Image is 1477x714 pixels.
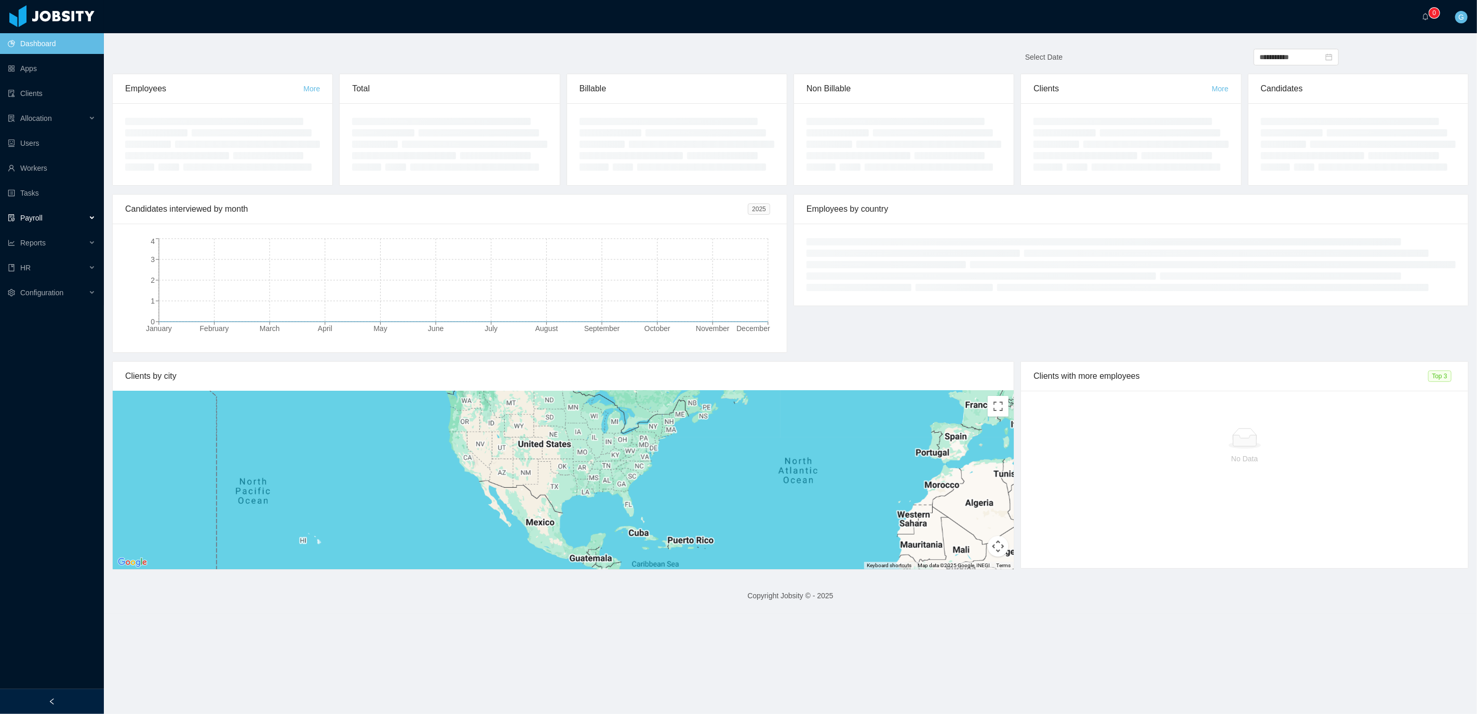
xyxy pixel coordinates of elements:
[580,74,774,103] div: Billable
[1025,53,1063,61] span: Select Date
[318,324,332,333] tspan: April
[535,324,558,333] tspan: August
[8,289,15,296] i: icon: setting
[1042,453,1447,464] p: No Data
[1212,85,1229,93] a: More
[485,324,498,333] tspan: July
[151,297,155,305] tspan: 1
[8,33,96,54] a: icon: pie-chartDashboard
[1325,53,1333,61] i: icon: calendar
[303,85,320,93] a: More
[8,133,96,154] a: icon: robotUsers
[373,324,387,333] tspan: May
[125,195,748,224] div: Candidates interviewed by month
[807,74,1001,103] div: Non Billable
[1033,74,1212,103] div: Clients
[115,556,150,569] a: Open this area in Google Maps (opens a new window)
[20,114,52,122] span: Allocation
[988,536,1009,557] button: Map camera controls
[1429,8,1440,18] sup: 0
[996,562,1011,568] a: Terms
[1261,74,1456,103] div: Candidates
[104,578,1477,614] footer: Copyright Jobsity © - 2025
[8,214,15,222] i: icon: file-protect
[1428,370,1452,382] span: Top 3
[8,183,96,203] a: icon: profileTasks
[352,74,547,103] div: Total
[20,214,43,222] span: Payroll
[8,83,96,104] a: icon: auditClients
[867,562,911,569] button: Keyboard shortcuts
[8,264,15,271] i: icon: book
[807,195,1456,224] div: Employees by country
[736,324,770,333] tspan: December
[115,556,150,569] img: Google
[8,239,15,246] i: icon: line-chart
[151,255,155,264] tspan: 3
[20,264,31,272] span: HR
[8,158,96,178] a: icon: userWorkers
[151,237,155,245] tspan: 4
[260,324,280,333] tspan: March
[8,115,15,122] i: icon: solution
[584,324,620,333] tspan: September
[125,74,303,103] div: Employees
[20,289,63,297] span: Configuration
[20,239,46,247] span: Reports
[696,324,730,333] tspan: November
[125,362,1001,391] div: Clients by city
[1422,13,1429,20] i: icon: bell
[428,324,444,333] tspan: June
[1033,362,1428,391] div: Clients with more employees
[8,58,96,79] a: icon: appstoreApps
[988,396,1009,417] button: Toggle fullscreen view
[918,562,990,568] span: Map data ©2025 Google, INEGI
[151,318,155,326] tspan: 0
[1459,11,1465,23] span: G
[748,203,770,215] span: 2025
[151,276,155,284] tspan: 2
[146,324,172,333] tspan: January
[200,324,229,333] tspan: February
[644,324,670,333] tspan: October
